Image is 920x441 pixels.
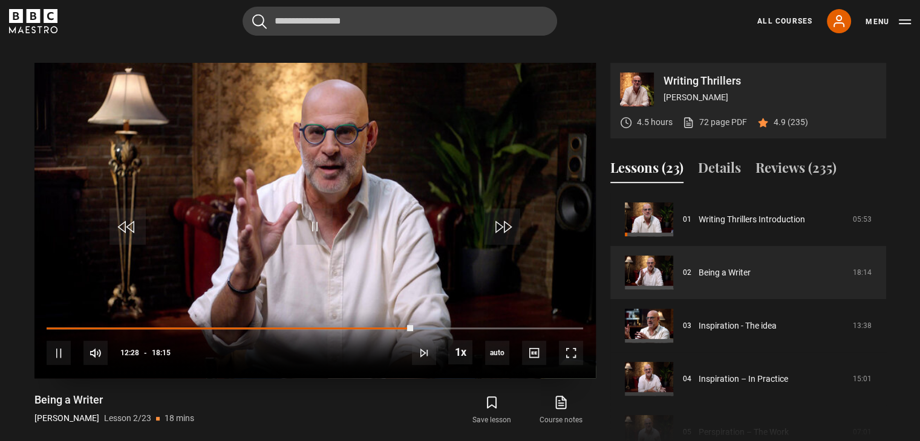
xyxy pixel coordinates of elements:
[412,341,436,365] button: Next Lesson
[47,327,582,330] div: Progress Bar
[252,14,267,29] button: Submit the search query
[34,63,596,378] video-js: Video Player
[757,16,812,27] a: All Courses
[144,349,147,357] span: -
[104,412,151,425] p: Lesson 2/23
[664,91,876,104] p: [PERSON_NAME]
[682,116,747,129] a: 72 page PDF
[243,7,557,36] input: Search
[457,393,526,428] button: Save lesson
[485,341,509,365] div: Current quality: 720p
[83,341,108,365] button: Mute
[448,340,472,364] button: Playback Rate
[699,266,751,279] a: Being a Writer
[34,412,99,425] p: [PERSON_NAME]
[774,116,808,129] p: 4.9 (235)
[699,373,788,385] a: Inspiration – In Practice
[559,341,583,365] button: Fullscreen
[866,16,911,28] button: Toggle navigation
[699,320,777,332] a: Inspiration - The idea
[526,393,595,428] a: Course notes
[755,158,837,183] button: Reviews (235)
[610,158,683,183] button: Lessons (23)
[120,342,139,364] span: 12:28
[34,393,194,407] h1: Being a Writer
[165,412,194,425] p: 18 mins
[47,341,71,365] button: Pause
[699,213,805,226] a: Writing Thrillers Introduction
[152,342,171,364] span: 18:15
[698,158,741,183] button: Details
[664,76,876,86] p: Writing Thrillers
[9,9,57,33] svg: BBC Maestro
[485,341,509,365] span: auto
[522,341,546,365] button: Captions
[637,116,673,129] p: 4.5 hours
